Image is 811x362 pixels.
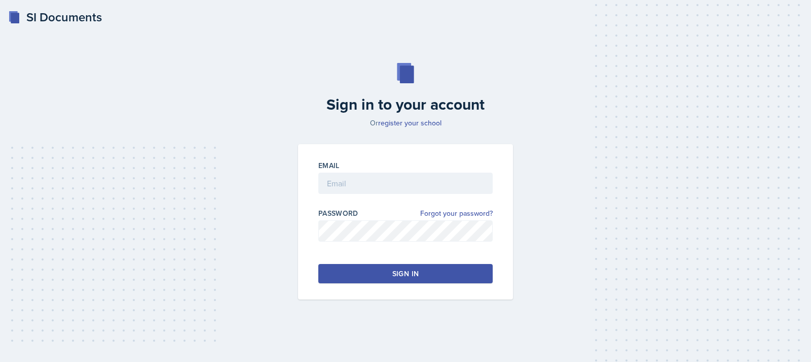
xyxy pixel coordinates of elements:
div: Sign in [392,269,419,279]
button: Sign in [318,264,493,283]
input: Email [318,173,493,194]
label: Password [318,208,358,218]
a: Forgot your password? [420,208,493,219]
h2: Sign in to your account [292,95,519,114]
a: register your school [378,118,441,128]
a: SI Documents [8,8,102,26]
label: Email [318,160,340,171]
p: Or [292,118,519,128]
